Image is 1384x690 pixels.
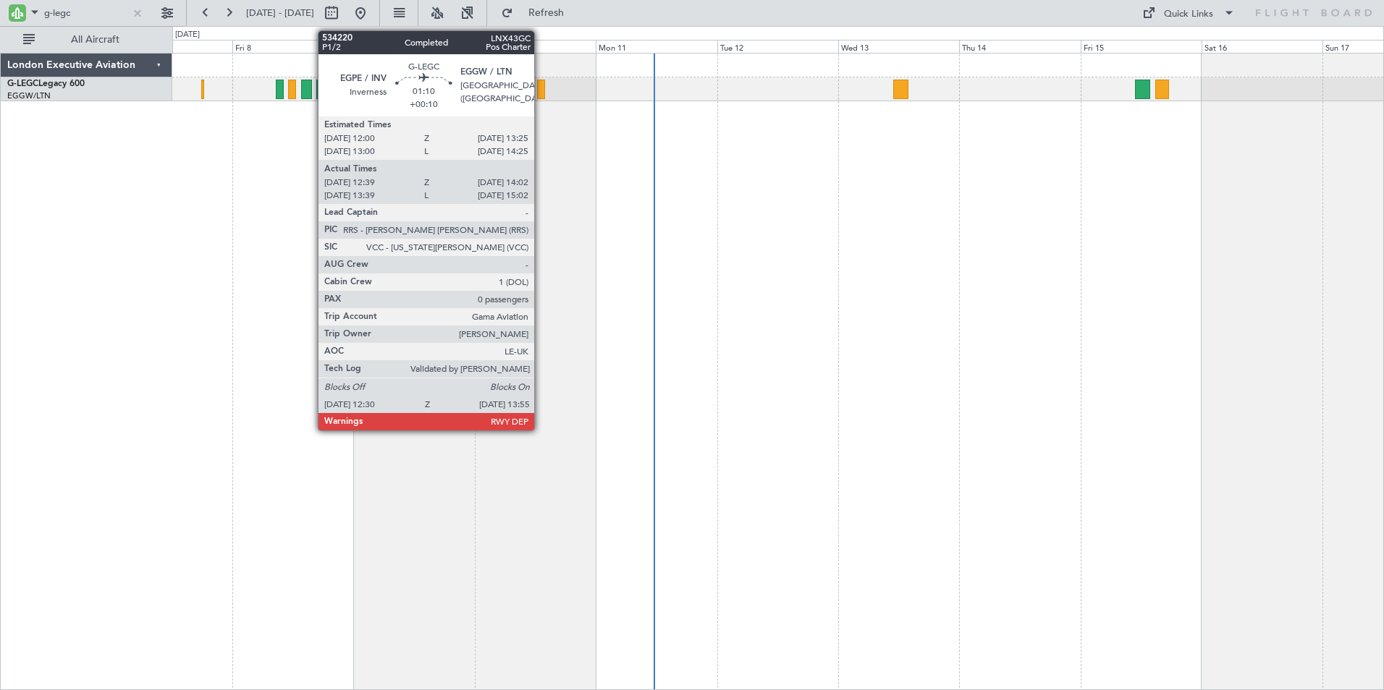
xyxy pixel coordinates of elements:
[959,40,1080,53] div: Thu 14
[7,90,51,101] a: EGGW/LTN
[38,35,153,45] span: All Aircraft
[16,28,157,51] button: All Aircraft
[7,80,85,88] a: G-LEGCLegacy 600
[596,40,717,53] div: Mon 11
[232,40,353,53] div: Fri 8
[1135,1,1242,25] button: Quick Links
[494,1,581,25] button: Refresh
[1202,40,1322,53] div: Sat 16
[516,8,577,18] span: Refresh
[475,40,596,53] div: Sun 10
[1081,40,1202,53] div: Fri 15
[175,29,200,41] div: [DATE]
[246,7,314,20] span: [DATE] - [DATE]
[354,40,475,53] div: Sat 9
[1164,7,1213,22] div: Quick Links
[717,40,838,53] div: Tue 12
[44,2,127,24] input: A/C (Reg. or Type)
[7,80,38,88] span: G-LEGC
[838,40,959,53] div: Wed 13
